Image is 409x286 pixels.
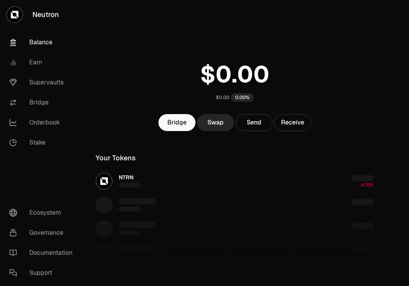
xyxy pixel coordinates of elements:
[3,72,83,93] a: Supervaults
[274,114,311,131] button: Receive
[236,114,273,131] button: Send
[197,114,234,131] a: Swap
[231,93,254,102] div: 0.00%
[3,52,83,72] a: Earn
[96,153,136,163] div: Your Tokens
[3,203,83,223] a: Ecosystem
[3,32,83,52] a: Balance
[3,133,83,153] a: Stake
[3,243,83,263] a: Documentation
[216,94,229,101] div: $0.00
[3,113,83,133] a: Orderbook
[3,223,83,243] a: Governance
[3,263,83,283] a: Support
[3,93,83,113] a: Bridge
[158,114,195,131] a: Bridge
